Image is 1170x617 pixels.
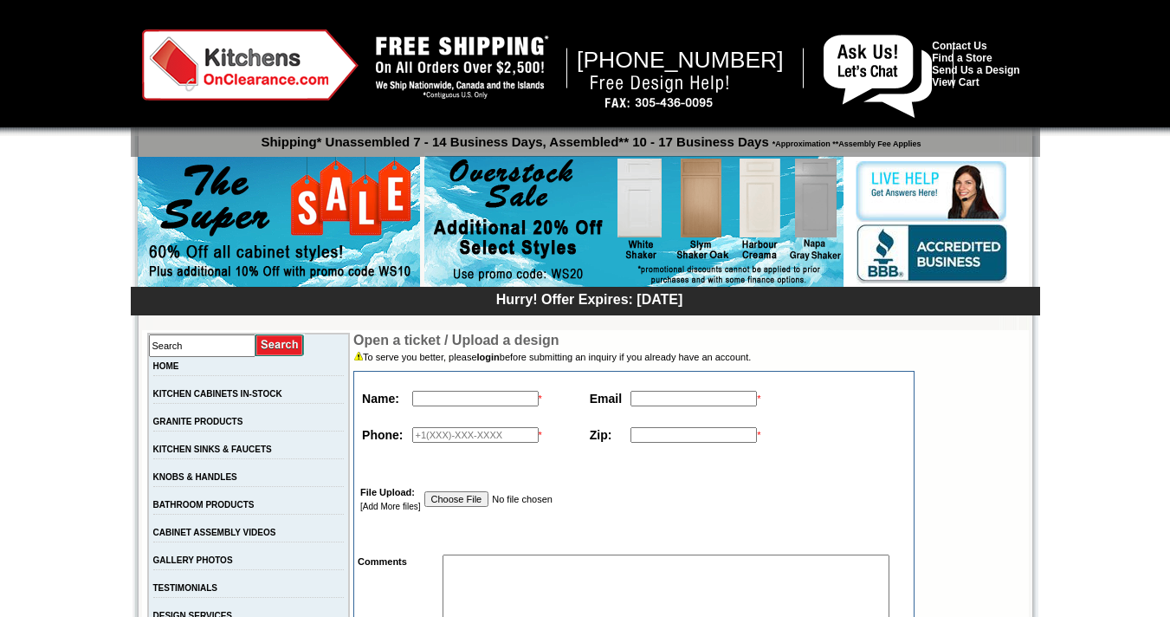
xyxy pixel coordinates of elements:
[153,583,217,593] a: TESTIMONIALS
[362,428,403,442] strong: Phone:
[153,389,282,399] a: KITCHEN CABINETS IN-STOCK
[477,352,500,362] a: login
[932,52,992,64] a: Find a Store
[412,427,539,443] input: +1(XXX)-XXX-XXXX
[358,556,407,567] strong: Comments
[362,392,399,406] strong: Name:
[577,47,784,73] span: [PHONE_NUMBER]
[142,29,359,101] img: Kitchens on Clearance Logo
[353,349,914,366] td: To serve you better, please before submitting an inquiry if you already have an account.
[932,64,1019,76] a: Send Us a Design
[932,76,979,88] a: View Cart
[590,392,622,406] strong: Email
[153,445,272,454] a: KITCHEN SINKS & FAUCETS
[153,361,179,371] a: HOME
[139,289,1040,308] div: Hurry! Offer Expires: [DATE]
[153,528,276,537] a: CABINET ASSEMBLY VIDEOS
[139,127,1040,149] p: Shipping* Unassembled 7 - 14 Business Days, Assembled** 10 - 17 Business Days
[153,417,243,426] a: GRANITE PRODUCTS
[353,333,914,348] td: Open a ticket / Upload a design
[360,487,415,497] strong: File Upload:
[590,428,612,442] strong: Zip:
[932,40,986,52] a: Contact Us
[255,334,305,357] input: Submit
[153,555,233,565] a: GALLERY PHOTOS
[153,500,255,510] a: BATHROOM PRODUCTS
[153,472,237,482] a: KNOBS & HANDLES
[769,135,921,148] span: *Approximation **Assembly Fee Applies
[360,502,420,511] a: [Add More files]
